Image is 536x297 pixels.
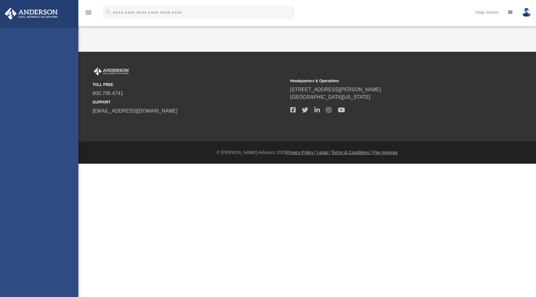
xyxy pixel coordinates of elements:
i: search [105,8,112,15]
img: User Pic [522,8,531,17]
a: [EMAIL_ADDRESS][DOMAIN_NAME] [92,108,177,114]
a: Legal | [317,150,330,155]
i: menu [85,9,92,16]
small: TOLL FREE [92,82,286,88]
a: Terms & Conditions | [331,150,372,155]
a: Pay Invoices [373,150,397,155]
small: SUPPORT [92,99,286,105]
a: [STREET_ADDRESS][PERSON_NAME] [290,87,381,92]
img: Anderson Advisors Platinum Portal [3,8,60,20]
a: [GEOGRAPHIC_DATA][US_STATE] [290,94,370,100]
a: 800.706.4741 [92,91,123,96]
img: Anderson Advisors Platinum Portal [92,67,130,76]
a: menu [85,12,92,16]
small: Headquarters & Operations [290,78,484,84]
div: © [PERSON_NAME] Advisors 2025 [78,149,536,156]
a: Privacy Policy | [286,150,316,155]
